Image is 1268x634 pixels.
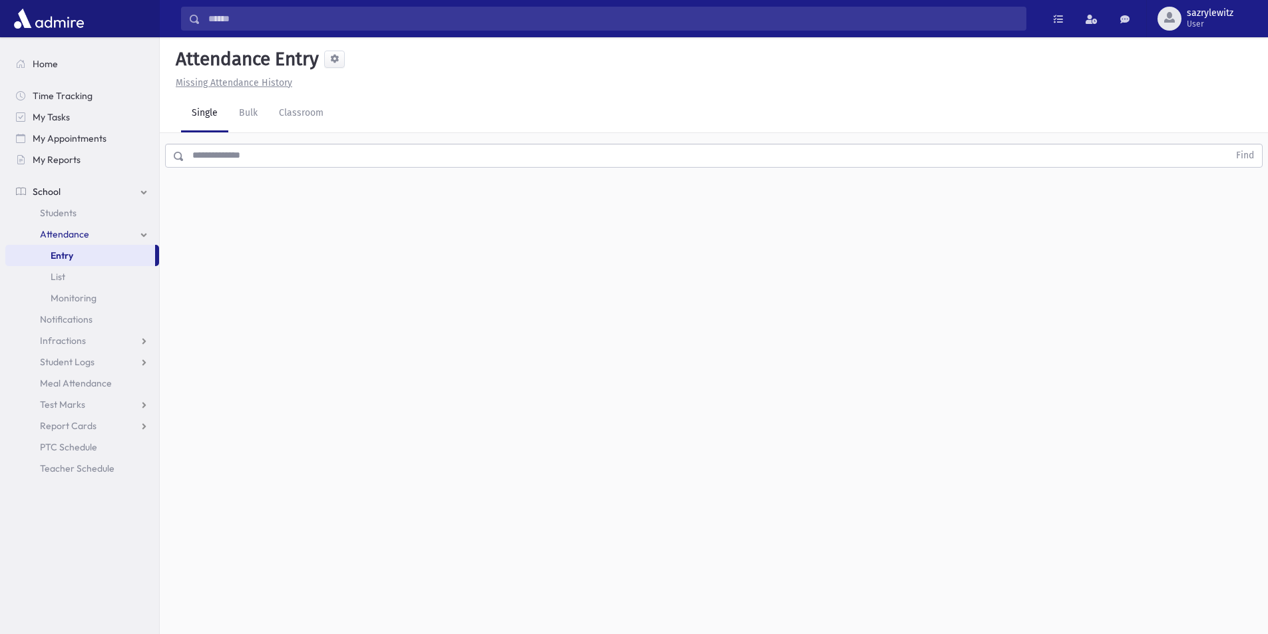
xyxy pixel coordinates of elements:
a: Test Marks [5,394,159,415]
a: Notifications [5,309,159,330]
a: Single [181,95,228,132]
span: Infractions [40,335,86,347]
a: My Tasks [5,106,159,128]
a: Students [5,202,159,224]
span: Report Cards [40,420,97,432]
span: Time Tracking [33,90,93,102]
a: Teacher Schedule [5,458,159,479]
a: Bulk [228,95,268,132]
span: List [51,271,65,283]
span: sazrylewitz [1187,8,1233,19]
a: Attendance [5,224,159,245]
span: Attendance [40,228,89,240]
a: PTC Schedule [5,436,159,458]
span: Student Logs [40,356,95,368]
a: Classroom [268,95,334,132]
a: Entry [5,245,155,266]
a: Time Tracking [5,85,159,106]
span: School [33,186,61,198]
a: List [5,266,159,287]
span: Notifications [40,313,93,325]
a: Meal Attendance [5,373,159,394]
a: My Reports [5,149,159,170]
span: My Reports [33,154,81,166]
span: Entry [51,249,73,261]
button: Find [1228,144,1262,167]
a: Home [5,53,159,75]
a: Student Logs [5,351,159,373]
h5: Attendance Entry [170,48,319,71]
a: Monitoring [5,287,159,309]
input: Search [200,7,1026,31]
a: Infractions [5,330,159,351]
span: Test Marks [40,398,85,410]
span: Meal Attendance [40,377,112,389]
span: User [1187,19,1233,29]
img: AdmirePro [11,5,87,32]
u: Missing Attendance History [176,77,292,88]
span: Home [33,58,58,70]
span: My Tasks [33,111,70,123]
span: Students [40,207,77,219]
a: Missing Attendance History [170,77,292,88]
a: My Appointments [5,128,159,149]
span: Monitoring [51,292,97,304]
span: My Appointments [33,132,106,144]
a: School [5,181,159,202]
span: Teacher Schedule [40,462,114,474]
a: Report Cards [5,415,159,436]
span: PTC Schedule [40,441,97,453]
